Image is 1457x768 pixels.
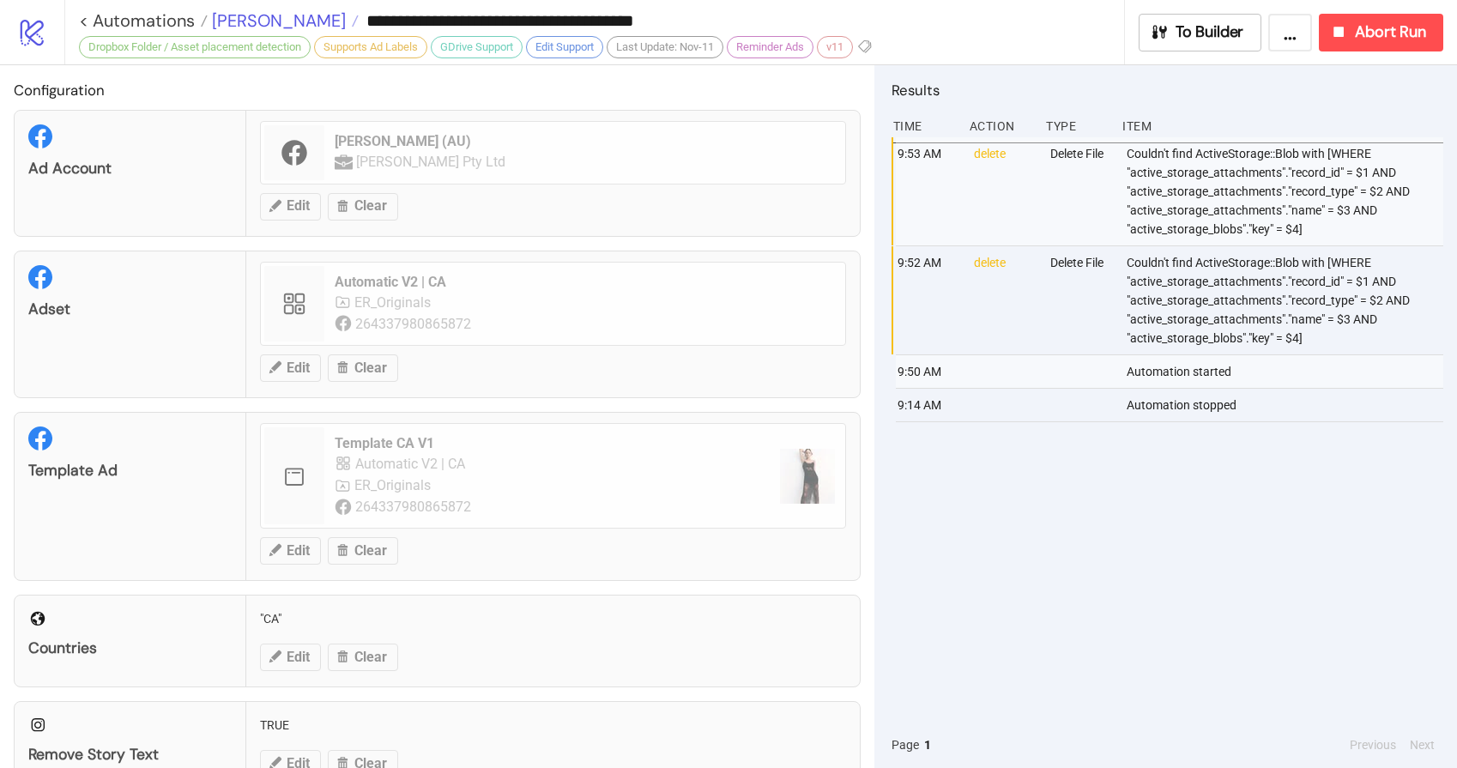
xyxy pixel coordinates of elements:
div: Delete File [1049,246,1113,354]
button: Previous [1345,735,1401,754]
div: Item [1121,110,1443,142]
div: Couldn't find ActiveStorage::Blob with [WHERE "active_storage_attachments"."record_id" = $1 AND "... [1125,246,1448,354]
span: [PERSON_NAME] [208,9,346,32]
div: Time [892,110,956,142]
div: Couldn't find ActiveStorage::Blob with [WHERE "active_storage_attachments"."record_id" = $1 AND "... [1125,137,1448,245]
a: < Automations [79,12,208,29]
div: Dropbox Folder / Asset placement detection [79,36,311,58]
div: Last Update: Nov-11 [607,36,723,58]
a: [PERSON_NAME] [208,12,359,29]
span: To Builder [1176,22,1244,42]
div: 9:14 AM [896,389,960,421]
div: 9:52 AM [896,246,960,354]
button: ... [1268,14,1312,51]
div: delete [972,246,1037,354]
button: Abort Run [1319,14,1443,51]
span: Page [892,735,919,754]
button: To Builder [1139,14,1262,51]
button: Next [1405,735,1440,754]
h2: Results [892,79,1443,101]
div: Supports Ad Labels [314,36,427,58]
div: Type [1044,110,1109,142]
div: delete [972,137,1037,245]
div: Automation started [1125,355,1448,388]
div: Action [968,110,1032,142]
div: Reminder Ads [727,36,813,58]
div: 9:53 AM [896,137,960,245]
span: Abort Run [1355,22,1426,42]
div: 9:50 AM [896,355,960,388]
div: Edit Support [526,36,603,58]
div: Delete File [1049,137,1113,245]
div: v11 [817,36,853,58]
div: GDrive Support [431,36,523,58]
button: 1 [919,735,936,754]
div: Automation stopped [1125,389,1448,421]
h2: Configuration [14,79,861,101]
